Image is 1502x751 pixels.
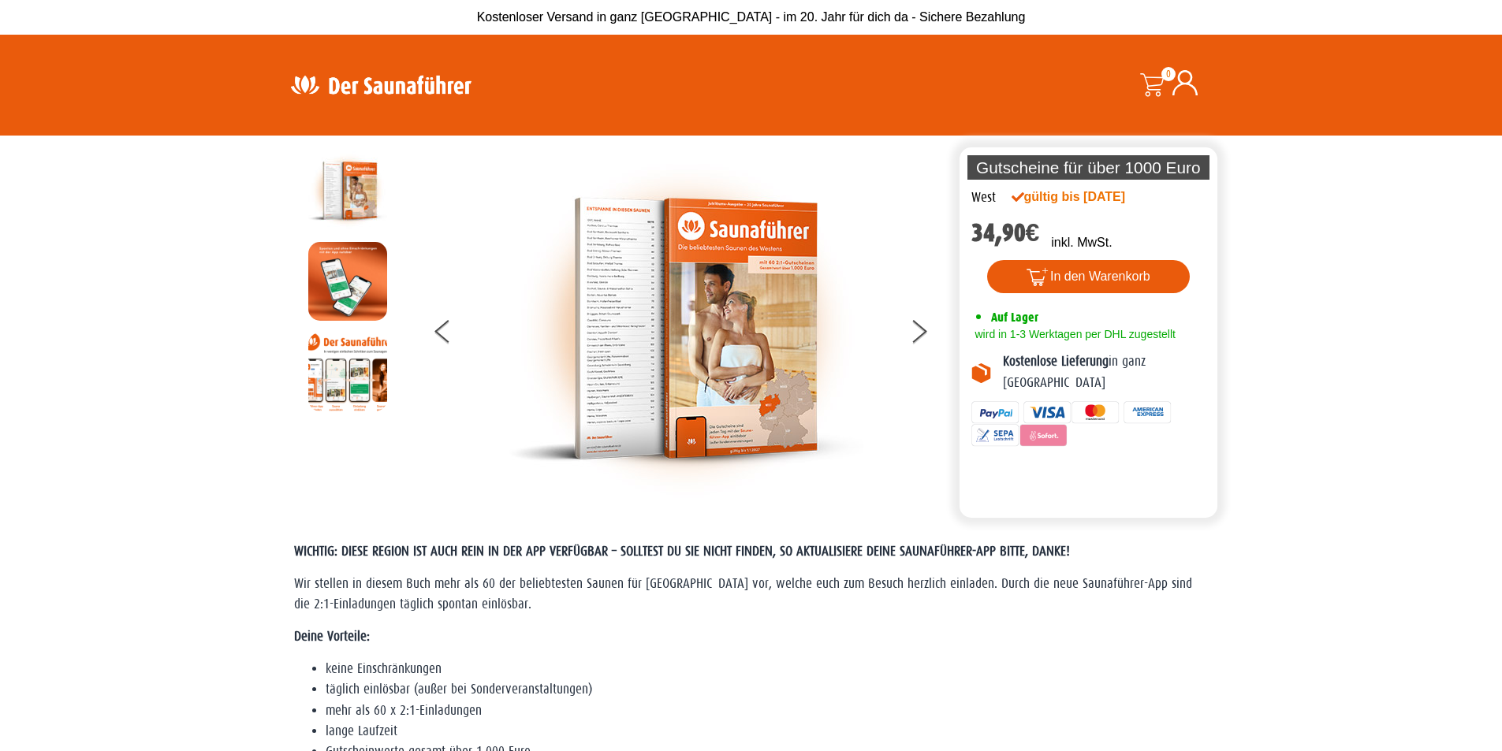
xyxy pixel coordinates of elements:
[1161,67,1176,81] span: 0
[308,242,387,321] img: MOCKUP-iPhone_regional
[509,151,863,506] img: der-saunafuehrer-2025-west
[326,701,1209,721] li: mehr als 60 x 2:1-Einladungen
[294,629,370,644] strong: Deine Vorteile:
[971,328,1176,340] span: wird in 1-3 Werktagen per DHL zugestellt
[1026,218,1040,247] span: €
[326,659,1209,679] li: keine Einschränkungen
[1003,354,1109,369] b: Kostenlose Lieferung
[987,260,1190,293] button: In den Warenkorb
[1012,188,1160,206] div: gültig bis [DATE]
[1051,233,1112,252] p: inkl. MwSt.
[971,188,996,208] div: West
[326,679,1209,700] li: täglich einlösbar (außer bei Sonderveranstaltungen)
[477,10,1026,24] span: Kostenloser Versand in ganz [GEOGRAPHIC_DATA] - im 20. Jahr für dich da - Sichere Bezahlung
[1003,351,1206,393] p: in ganz [GEOGRAPHIC_DATA]
[967,155,1210,180] p: Gutscheine für über 1000 Euro
[294,576,1192,612] span: Wir stellen in diesem Buch mehr als 60 der beliebtesten Saunen für [GEOGRAPHIC_DATA] vor, welche ...
[308,333,387,411] img: Anleitung7tn
[294,544,1070,559] span: WICHTIG: DIESE REGION IST AUCH REIN IN DER APP VERFÜGBAR – SOLLTEST DU SIE NICHT FINDEN, SO AKTUA...
[308,151,387,230] img: der-saunafuehrer-2025-west
[971,218,1040,247] bdi: 34,90
[326,721,1209,742] li: lange Laufzeit
[991,310,1038,325] span: Auf Lager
